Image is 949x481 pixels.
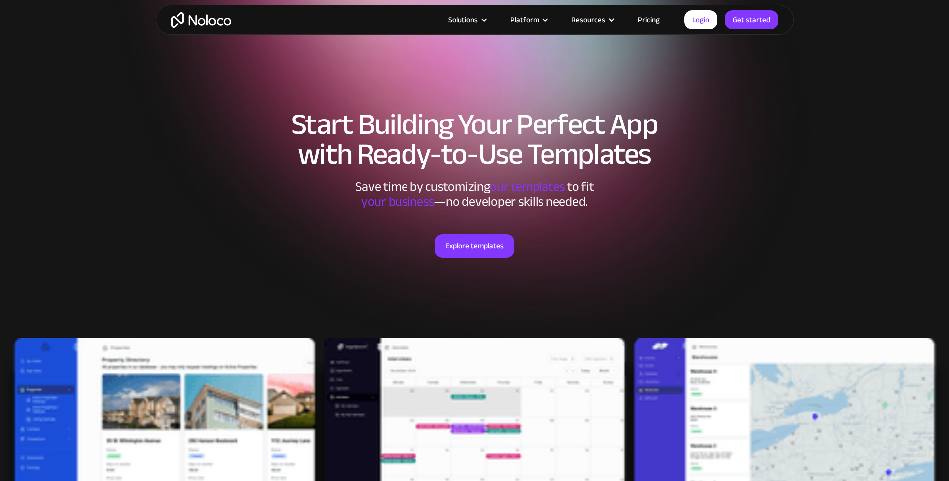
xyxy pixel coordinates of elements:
a: Explore templates [435,234,514,258]
a: Get started [725,10,778,29]
a: Login [684,10,717,29]
span: your business [361,189,434,214]
a: home [171,12,231,28]
div: Platform [498,13,559,26]
div: Solutions [436,13,498,26]
div: Resources [571,13,605,26]
span: our templates [490,174,565,199]
a: Pricing [625,13,672,26]
div: Platform [510,13,539,26]
div: Solutions [448,13,478,26]
div: Save time by customizing to fit ‍ —no developer skills needed. [325,179,624,209]
h1: Start Building Your Perfect App with Ready-to-Use Templates [166,110,784,169]
div: Resources [559,13,625,26]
